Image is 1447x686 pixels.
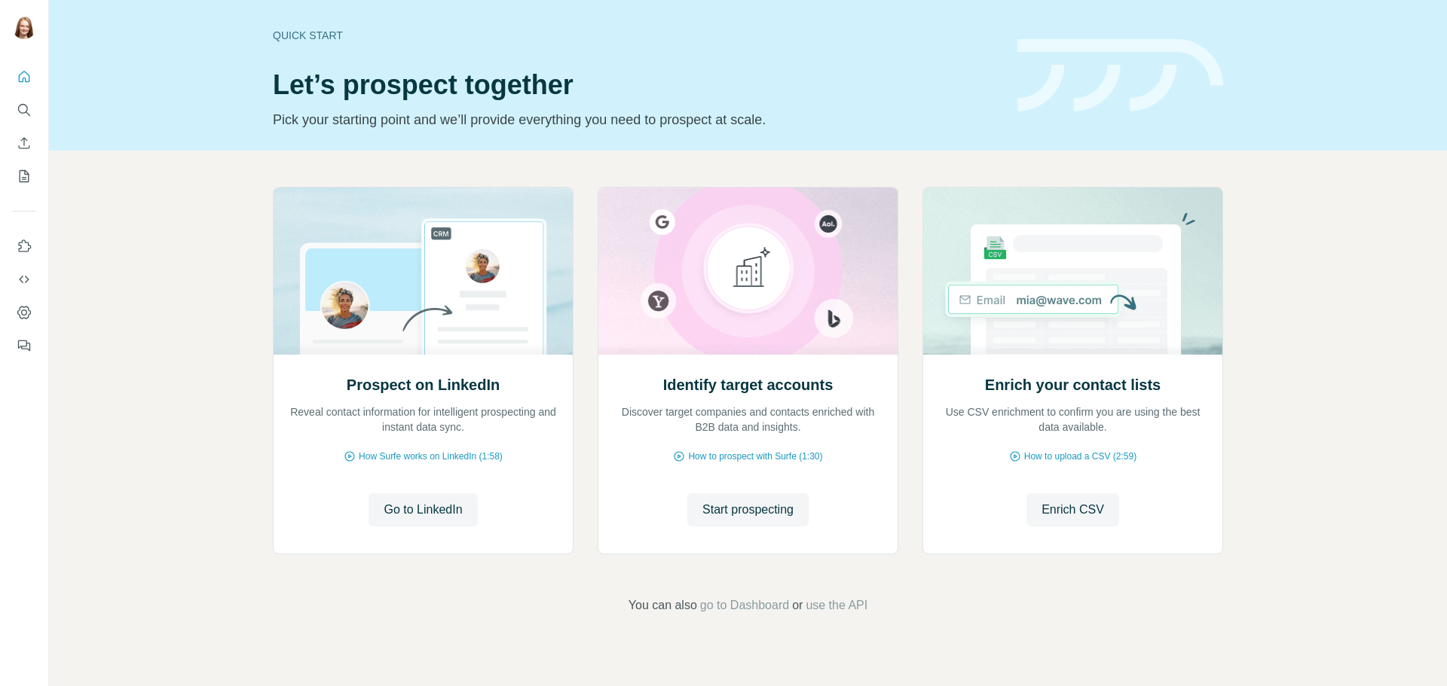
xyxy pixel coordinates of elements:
[1017,39,1223,112] img: banner
[702,501,794,519] span: Start prospecting
[985,374,1161,395] h2: Enrich your contact lists
[663,374,834,395] h2: Identify target accounts
[12,63,36,90] button: Quick start
[1042,501,1104,519] span: Enrich CSV
[12,15,36,39] img: Avatar
[384,501,462,519] span: Go to LinkedIn
[688,450,822,463] span: How to prospect with Surfe (1:30)
[289,404,558,434] p: Reveal contact information for intelligent prospecting and instant data sync.
[1026,493,1119,526] button: Enrich CSV
[938,404,1207,434] p: Use CSV enrichment to confirm you are using the best data available.
[369,493,477,526] button: Go to LinkedIn
[629,596,697,614] span: You can also
[12,266,36,293] button: Use Surfe API
[700,596,789,614] button: go to Dashboard
[273,28,999,43] div: Quick start
[687,493,809,526] button: Start prospecting
[806,596,867,614] button: use the API
[347,374,500,395] h2: Prospect on LinkedIn
[273,109,999,130] p: Pick your starting point and we’ll provide everything you need to prospect at scale.
[12,163,36,190] button: My lists
[12,233,36,260] button: Use Surfe on LinkedIn
[12,96,36,123] button: Search
[792,596,803,614] span: or
[12,299,36,326] button: Dashboard
[613,404,883,434] p: Discover target companies and contacts enriched with B2B data and insights.
[1024,450,1136,463] span: How to upload a CSV (2:59)
[12,130,36,157] button: Enrich CSV
[359,450,503,463] span: How Surfe works on LinkedIn (1:58)
[273,70,999,100] h1: Let’s prospect together
[922,188,1223,355] img: Enrich your contact lists
[12,332,36,359] button: Feedback
[273,188,574,355] img: Prospect on LinkedIn
[598,188,898,355] img: Identify target accounts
